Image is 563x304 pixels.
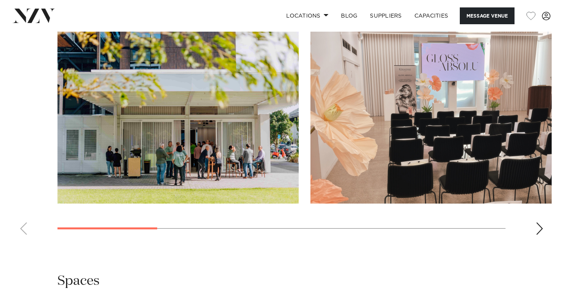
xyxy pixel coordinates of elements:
[335,7,364,24] a: BLOG
[57,272,100,290] h2: Spaces
[460,7,515,24] button: Message Venue
[280,7,335,24] a: Locations
[408,7,455,24] a: Capacities
[13,9,55,23] img: nzv-logo.png
[364,7,408,24] a: SUPPLIERS
[57,27,299,204] swiper-slide: 1 / 8
[310,27,552,204] swiper-slide: 2 / 8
